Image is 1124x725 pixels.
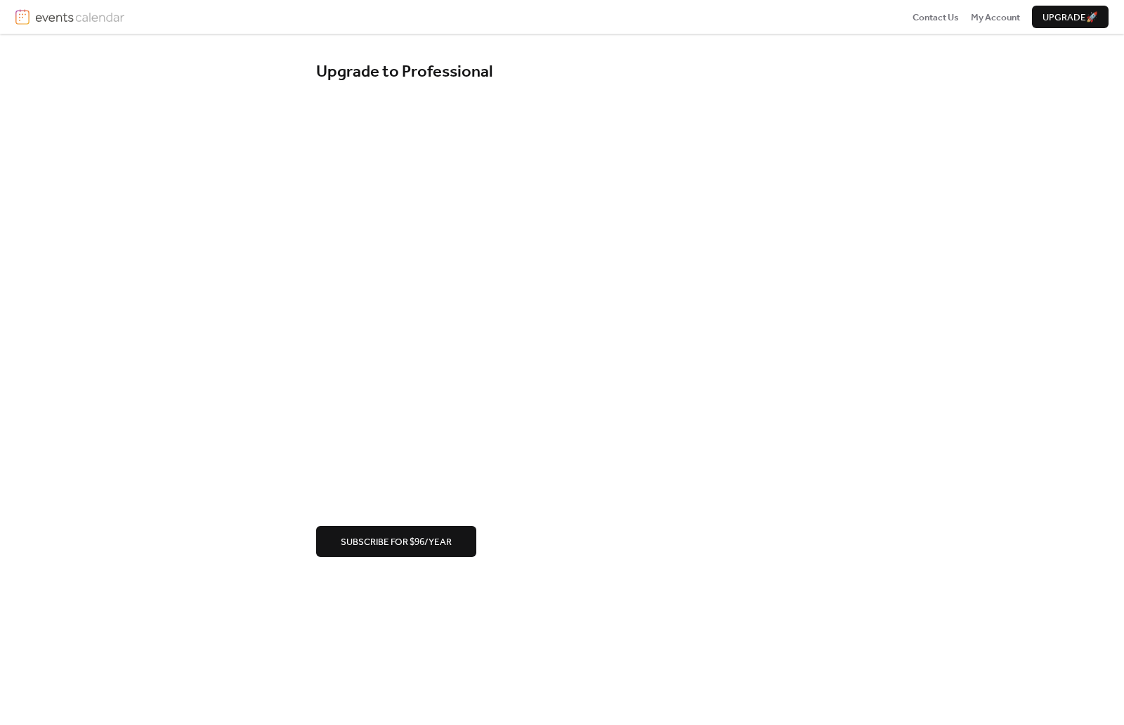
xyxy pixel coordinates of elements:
[341,535,452,549] span: Subscribe for $96/year
[316,62,808,83] div: Upgrade to Professional
[35,9,124,25] img: logotype
[971,11,1020,25] span: My Account
[1043,11,1098,25] span: Upgrade 🚀
[316,526,476,557] button: Subscribe for $96/year
[971,10,1020,24] a: My Account
[15,9,30,25] img: logo
[313,101,811,508] iframe: Secure payment input frame
[913,11,959,25] span: Contact Us
[913,10,959,24] a: Contact Us
[1032,6,1109,28] button: Upgrade🚀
